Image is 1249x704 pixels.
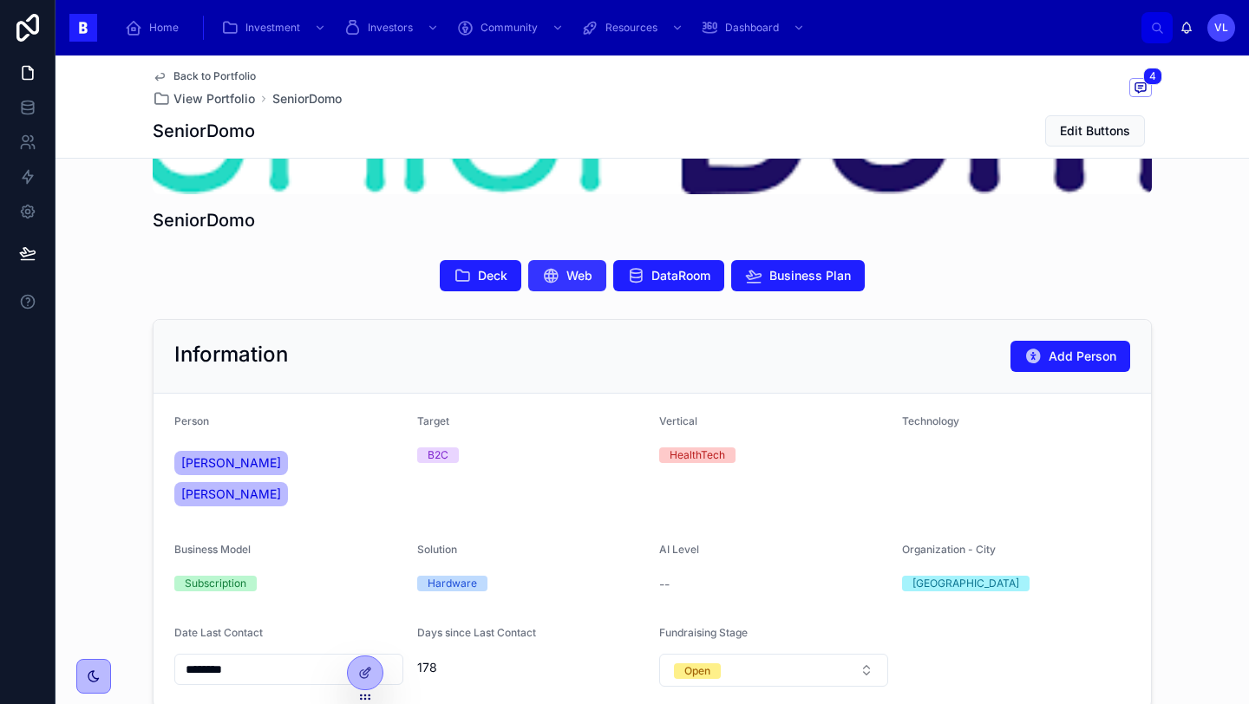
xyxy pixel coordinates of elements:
a: Home [120,12,191,43]
span: Deck [478,267,507,284]
span: Date Last Contact [174,626,263,639]
button: 4 [1129,78,1152,100]
span: DataRoom [651,267,710,284]
div: Open [684,663,710,679]
div: Hardware [428,576,477,591]
span: 178 [417,659,646,676]
a: Community [451,12,572,43]
span: Investment [245,21,300,35]
span: Dashboard [725,21,779,35]
div: B2C [428,447,448,463]
div: scrollable content [111,9,1141,47]
span: Solution [417,543,457,556]
span: Technology [902,414,959,427]
span: Business Plan [769,267,851,284]
button: Web [528,260,606,291]
button: Select Button [659,654,888,687]
img: App logo [69,14,97,42]
a: SeniorDomo [272,90,342,108]
span: Vertical [659,414,697,427]
span: Days since Last Contact [417,626,536,639]
button: Add Person [1010,341,1130,372]
a: Dashboard [696,12,814,43]
button: DataRoom [613,260,724,291]
button: Deck [440,260,521,291]
span: Community [481,21,538,35]
span: -- [659,576,670,593]
span: Investors [368,21,413,35]
span: View Portfolio [173,90,255,108]
div: HealthTech [670,447,725,463]
span: Home [149,21,179,35]
button: Business Plan [731,260,865,291]
a: Investment [216,12,335,43]
span: Add Person [1049,348,1116,365]
a: Resources [576,12,692,43]
span: Web [566,267,592,284]
a: [PERSON_NAME] [174,482,288,506]
div: [GEOGRAPHIC_DATA] [912,576,1019,591]
span: Person [174,414,209,427]
span: Target [417,414,449,427]
span: Edit Buttons [1060,122,1130,140]
span: AI Level [659,543,699,556]
div: Subscription [185,576,246,591]
span: [PERSON_NAME] [181,454,281,472]
span: Resources [605,21,657,35]
button: Edit Buttons [1045,115,1145,147]
h1: SeniorDomo [153,119,255,143]
a: View Portfolio [153,90,255,108]
span: Organization - City [902,543,996,556]
span: Fundraising Stage [659,626,748,639]
h2: Information [174,341,288,368]
a: Investors [338,12,448,43]
h1: SeniorDomo [153,208,255,232]
span: Back to Portfolio [173,69,256,83]
span: VL [1214,21,1228,35]
a: Back to Portfolio [153,69,256,83]
a: [PERSON_NAME] [174,451,288,475]
span: [PERSON_NAME] [181,486,281,503]
span: 4 [1143,68,1162,85]
span: Business Model [174,543,251,556]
